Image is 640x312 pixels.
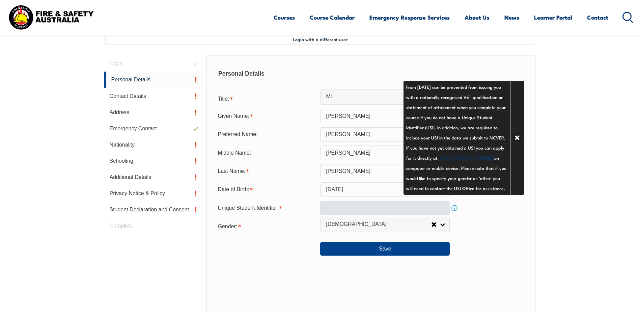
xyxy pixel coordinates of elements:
[218,96,229,102] span: Title:
[212,128,320,141] div: Preferred Name:
[104,185,203,202] a: Privacy Notice & Policy
[274,8,295,26] a: Courses
[104,72,203,88] a: Personal Details
[465,8,490,26] a: About Us
[587,8,608,26] a: Contact
[104,88,203,104] a: Contact Details
[218,224,237,229] span: Gender:
[320,242,450,256] button: Save
[510,81,524,195] a: Close
[104,137,203,153] a: Nationality
[369,8,450,26] a: Emergency Response Services
[212,146,320,159] div: Middle Name:
[104,153,203,169] a: Schooling
[212,92,320,105] div: Title is required.
[104,104,203,121] a: Address
[326,93,431,100] span: Mr
[450,203,459,213] a: Info
[212,183,320,196] div: Date of Birth is required.
[504,8,519,26] a: News
[212,110,320,123] div: Given Name is required.
[212,165,320,178] div: Last Name is required.
[104,121,203,137] a: Emergency Contact
[326,221,431,228] span: [DEMOGRAPHIC_DATA]
[320,182,450,197] input: Select Date...
[310,8,355,26] a: Course Calendar
[293,36,347,42] span: Login with a different user
[450,185,459,194] a: Info
[104,202,203,218] a: Student Declaration and Consent
[534,8,572,26] a: Learner Portal
[104,169,203,185] a: Additional Details
[212,202,320,214] div: Unique Student Identifier is required.
[320,201,450,215] input: 10 Characters no 1, 0, O or I
[438,153,494,161] a: [URL][DOMAIN_NAME]
[212,66,530,82] div: Personal Details
[212,219,320,233] div: Gender is required.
